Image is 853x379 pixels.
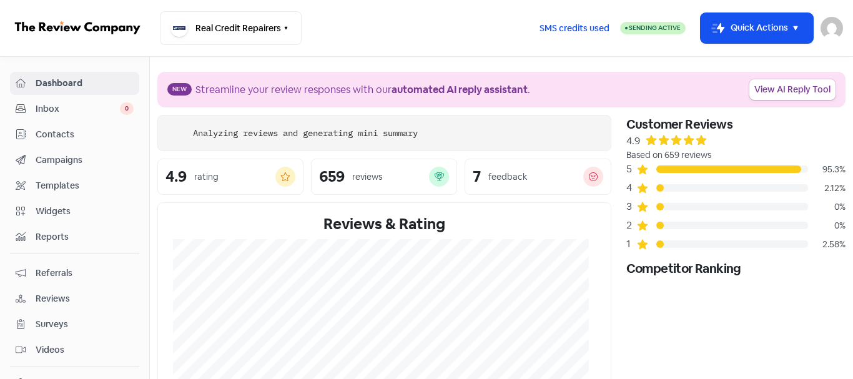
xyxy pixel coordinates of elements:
[465,159,611,195] a: 7feedback
[626,149,846,162] div: Based on 659 reviews
[701,13,813,43] button: Quick Actions
[193,127,418,140] div: Analyzing reviews and generating mini summary
[808,200,846,214] div: 0%
[36,267,134,280] span: Referrals
[626,134,640,149] div: 4.9
[626,218,636,233] div: 2
[10,200,139,223] a: Widgets
[10,262,139,285] a: Referrals
[36,230,134,244] span: Reports
[36,102,120,116] span: Inbox
[626,180,636,195] div: 4
[808,182,846,195] div: 2.12%
[160,11,302,45] button: Real Credit Repairers
[626,259,846,278] div: Competitor Ranking
[10,149,139,172] a: Campaigns
[808,238,846,251] div: 2.58%
[311,159,457,195] a: 659reviews
[36,128,134,141] span: Contacts
[36,292,134,305] span: Reviews
[157,159,303,195] a: 4.9rating
[36,179,134,192] span: Templates
[529,21,620,34] a: SMS credits used
[194,170,219,184] div: rating
[10,313,139,336] a: Surveys
[319,169,345,184] div: 659
[620,21,686,36] a: Sending Active
[10,174,139,197] a: Templates
[626,199,636,214] div: 3
[10,97,139,121] a: Inbox 0
[352,170,382,184] div: reviews
[36,154,134,167] span: Campaigns
[626,237,636,252] div: 1
[808,163,846,176] div: 95.3%
[195,82,530,97] div: Streamline your review responses with our .
[167,83,192,96] span: New
[36,343,134,357] span: Videos
[488,170,527,184] div: feedback
[626,162,636,177] div: 5
[36,205,134,218] span: Widgets
[10,338,139,362] a: Videos
[749,79,836,100] a: View AI Reply Tool
[165,169,187,184] div: 4.9
[36,77,134,90] span: Dashboard
[10,287,139,310] a: Reviews
[629,24,681,32] span: Sending Active
[10,72,139,95] a: Dashboard
[120,102,134,115] span: 0
[540,22,609,35] span: SMS credits used
[10,123,139,146] a: Contacts
[473,169,481,184] div: 7
[36,318,134,331] span: Surveys
[808,219,846,232] div: 0%
[821,17,843,39] img: User
[626,115,846,134] div: Customer Reviews
[173,213,596,235] div: Reviews & Rating
[392,83,528,96] b: automated AI reply assistant
[10,225,139,249] a: Reports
